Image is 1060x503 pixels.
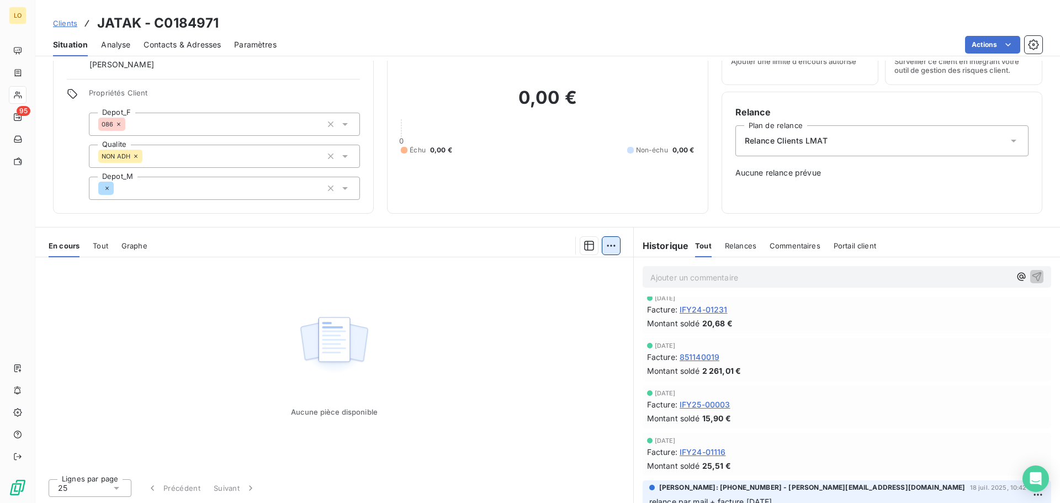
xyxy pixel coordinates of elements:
[647,460,700,472] span: Montant soldé
[659,483,966,493] span: [PERSON_NAME]: [PHONE_NUMBER] - [PERSON_NAME][EMAIL_ADDRESS][DOMAIN_NAME]
[965,36,1020,54] button: Actions
[647,446,677,458] span: Facture :
[702,317,733,329] span: 20,68 €
[894,57,1033,75] span: Surveiller ce client en intégrant votre outil de gestion des risques client.
[655,390,676,396] span: [DATE]
[680,399,730,410] span: IFY25-00003
[735,167,1029,178] span: Aucune relance prévue
[647,351,677,363] span: Facture :
[731,57,856,66] span: Ajouter une limite d’encours autorisé
[101,39,130,50] span: Analyse
[299,311,369,379] img: Empty state
[680,446,726,458] span: IFY24-01116
[53,18,77,29] a: Clients
[410,145,426,155] span: Échu
[680,304,728,315] span: IFY24-01231
[680,351,719,363] span: 851140019
[140,476,207,500] button: Précédent
[634,239,689,252] h6: Historique
[1022,465,1049,492] div: Open Intercom Messenger
[53,39,88,50] span: Situation
[735,105,1029,119] h6: Relance
[430,145,452,155] span: 0,00 €
[9,7,26,24] div: LO
[9,479,26,496] img: Logo LeanPay
[695,241,712,250] span: Tout
[655,437,676,444] span: [DATE]
[655,295,676,301] span: [DATE]
[102,121,113,128] span: 086
[702,460,731,472] span: 25,51 €
[834,241,876,250] span: Portail client
[655,342,676,349] span: [DATE]
[234,39,277,50] span: Paramètres
[970,484,1027,491] span: 18 juil. 2025, 10:42
[647,399,677,410] span: Facture :
[401,87,694,120] h2: 0,00 €
[58,483,67,494] span: 25
[702,412,731,424] span: 15,90 €
[102,153,130,160] span: NON ADH
[89,59,154,70] span: [PERSON_NAME]
[647,317,700,329] span: Montant soldé
[89,88,360,104] span: Propriétés Client
[745,135,828,146] span: Relance Clients LMAT
[647,304,677,315] span: Facture :
[17,106,30,116] span: 95
[702,365,741,377] span: 2 261,01 €
[647,412,700,424] span: Montant soldé
[121,241,147,250] span: Graphe
[399,136,404,145] span: 0
[636,145,668,155] span: Non-échu
[144,39,221,50] span: Contacts & Adresses
[93,241,108,250] span: Tout
[770,241,820,250] span: Commentaires
[49,241,79,250] span: En cours
[672,145,695,155] span: 0,00 €
[207,476,263,500] button: Suivant
[125,119,134,129] input: Ajouter une valeur
[97,13,219,33] h3: JATAK - C0184971
[647,365,700,377] span: Montant soldé
[725,241,756,250] span: Relances
[291,407,378,416] span: Aucune pièce disponible
[114,183,123,193] input: Ajouter une valeur
[53,19,77,28] span: Clients
[142,151,151,161] input: Ajouter une valeur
